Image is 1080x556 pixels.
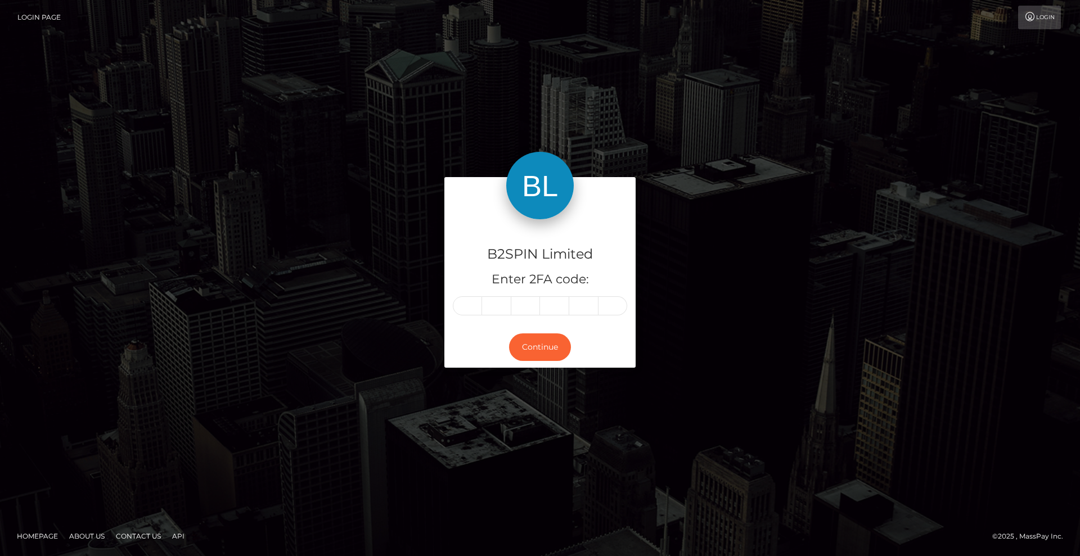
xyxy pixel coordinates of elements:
h4: B2SPIN Limited [453,245,627,264]
a: Login [1018,6,1061,29]
img: B2SPIN Limited [506,152,574,219]
div: © 2025 , MassPay Inc. [992,530,1072,543]
a: About Us [65,527,109,545]
a: API [168,527,189,545]
a: Login Page [17,6,61,29]
a: Contact Us [111,527,165,545]
h5: Enter 2FA code: [453,271,627,288]
a: Homepage [12,527,62,545]
button: Continue [509,333,571,361]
